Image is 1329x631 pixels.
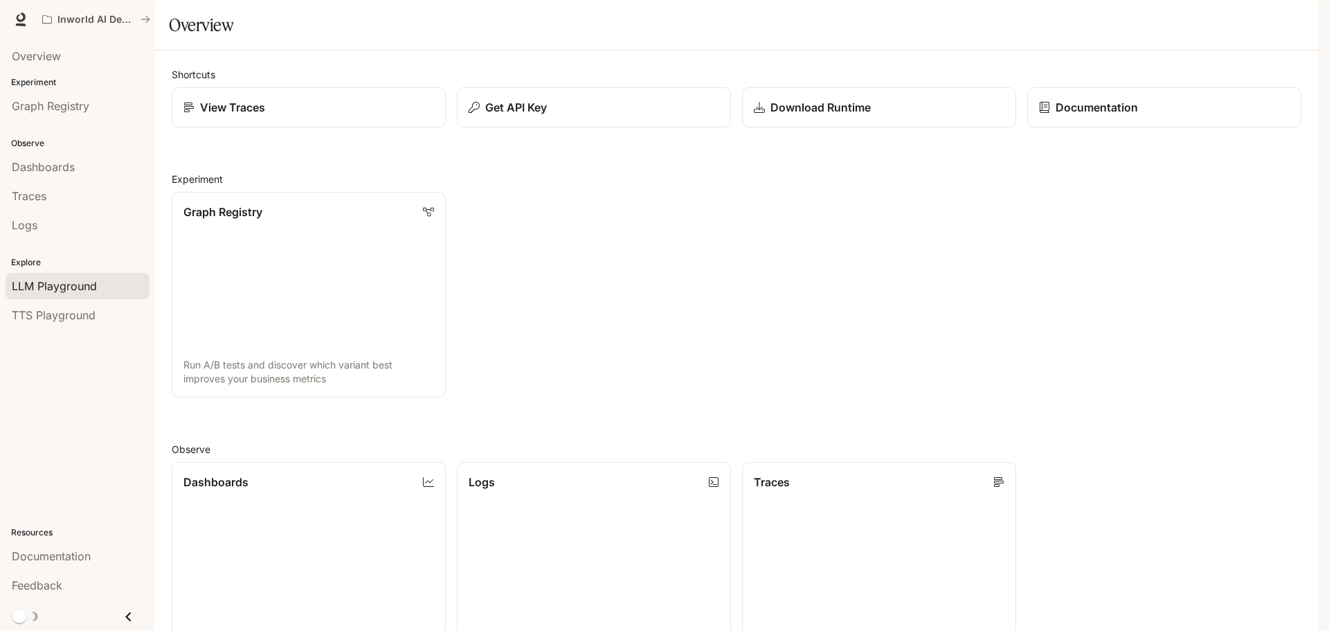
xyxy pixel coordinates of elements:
[172,192,446,398] a: Graph RegistryRun A/B tests and discover which variant best improves your business metrics
[742,87,1016,127] a: Download Runtime
[457,87,731,127] button: Get API Key
[469,474,495,490] p: Logs
[754,474,790,490] p: Traces
[485,99,547,116] p: Get API Key
[183,358,434,386] p: Run A/B tests and discover which variant best improves your business metrics
[172,172,1301,186] h2: Experiment
[57,14,135,26] p: Inworld AI Demos
[200,99,265,116] p: View Traces
[169,11,233,39] h1: Overview
[183,474,248,490] p: Dashboards
[172,67,1301,82] h2: Shortcuts
[1027,87,1301,127] a: Documentation
[172,87,446,127] a: View Traces
[183,204,262,220] p: Graph Registry
[36,6,156,33] button: All workspaces
[1056,99,1138,116] p: Documentation
[172,442,1301,456] h2: Observe
[770,99,871,116] p: Download Runtime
